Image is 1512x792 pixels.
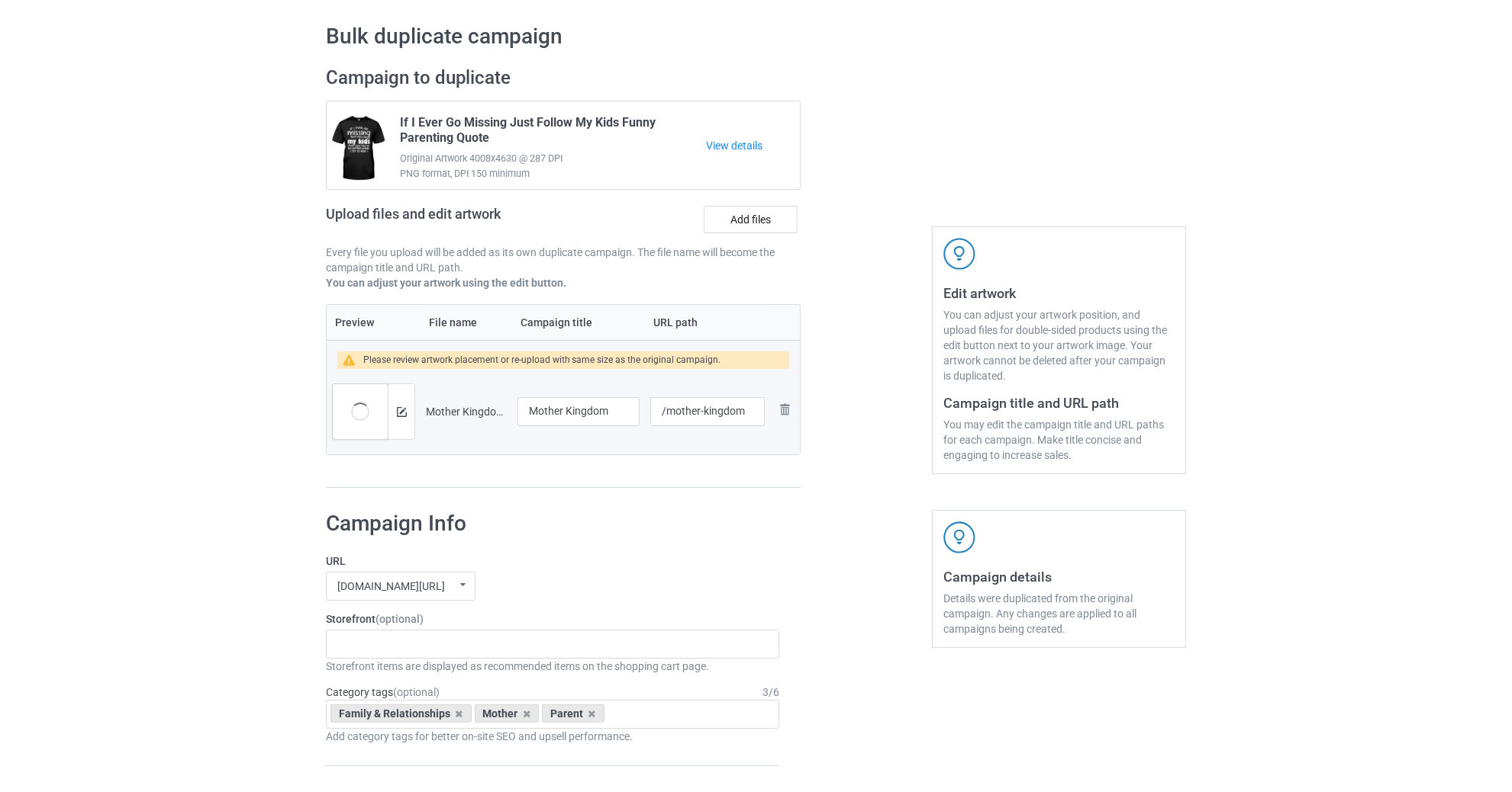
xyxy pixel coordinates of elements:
h2: Campaign to duplicate [326,66,801,90]
div: [DOMAIN_NAME][URL] [337,581,445,592]
img: svg+xml;base64,PD94bWwgdmVyc2lvbj0iMS4wIiBlbmNvZGluZz0iVVRGLTgiPz4KPHN2ZyB3aWR0aD0iMTRweCIgaGVpZ2... [397,407,407,417]
div: Details were duplicated from the original campaign. Any changes are applied to all campaigns bein... [943,591,1175,636]
span: (optional) [393,686,440,698]
span: Original Artwork 4008x4630 @ 287 DPI [400,151,706,166]
div: Add category tags for better on-site SEO and upsell performance. [326,729,779,744]
th: Preview [327,305,421,340]
div: Storefront items are displayed as recommended items on the shopping cart page. [326,659,779,674]
h1: Bulk duplicate campaign [326,23,1186,50]
div: Parent [542,704,604,723]
h2: Upload files and edit artwork [326,206,611,234]
th: Campaign title [512,305,645,340]
h3: Edit artwork [943,284,1175,302]
h1: Campaign Info [326,510,779,537]
div: Please review artwork placement or re-upload with same size as the original campaign. [363,351,721,369]
img: warning [343,354,363,366]
div: You can adjust your artwork position, and upload files for double-sided products using the edit b... [943,307,1175,383]
div: You may edit the campaign title and URL paths for each campaign. Make title concise and engaging ... [943,417,1175,463]
h3: Campaign title and URL path [943,394,1175,412]
div: 3 / 6 [762,685,779,700]
img: svg+xml;base64,PD94bWwgdmVyc2lvbj0iMS4wIiBlbmNvZGluZz0iVVRGLTgiPz4KPHN2ZyB3aWR0aD0iMjhweCIgaGVpZ2... [775,400,794,418]
label: Storefront [326,611,779,627]
span: (optional) [376,613,424,625]
span: PNG format, DPI 150 minimum [400,166,706,181]
span: If I Ever Go Missing Just Follow My Kids Funny Parenting Quote [400,115,706,151]
label: URL [326,553,779,569]
div: Family & Relationships [330,704,472,723]
p: Every file you upload will be added as its own duplicate campaign. The file name will become the ... [326,245,801,275]
img: svg+xml;base64,PD94bWwgdmVyc2lvbj0iMS4wIiBlbmNvZGluZz0iVVRGLTgiPz4KPHN2ZyB3aWR0aD0iNDJweCIgaGVpZ2... [943,238,975,270]
div: Mother Kingdom.png [426,404,507,419]
img: svg+xml;base64,PD94bWwgdmVyc2lvbj0iMS4wIiBlbmNvZGluZz0iVVRGLTgiPz4KPHN2ZyB3aWR0aD0iNDJweCIgaGVpZ2... [943,521,975,553]
th: URL path [645,305,770,340]
div: Mother [475,704,540,723]
b: You can adjust your artwork using the edit button. [326,277,566,289]
label: Add files [704,206,798,233]
a: View details [706,138,800,153]
h3: Campaign details [943,568,1175,585]
th: File name [421,305,512,340]
label: Category tags [326,685,440,700]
